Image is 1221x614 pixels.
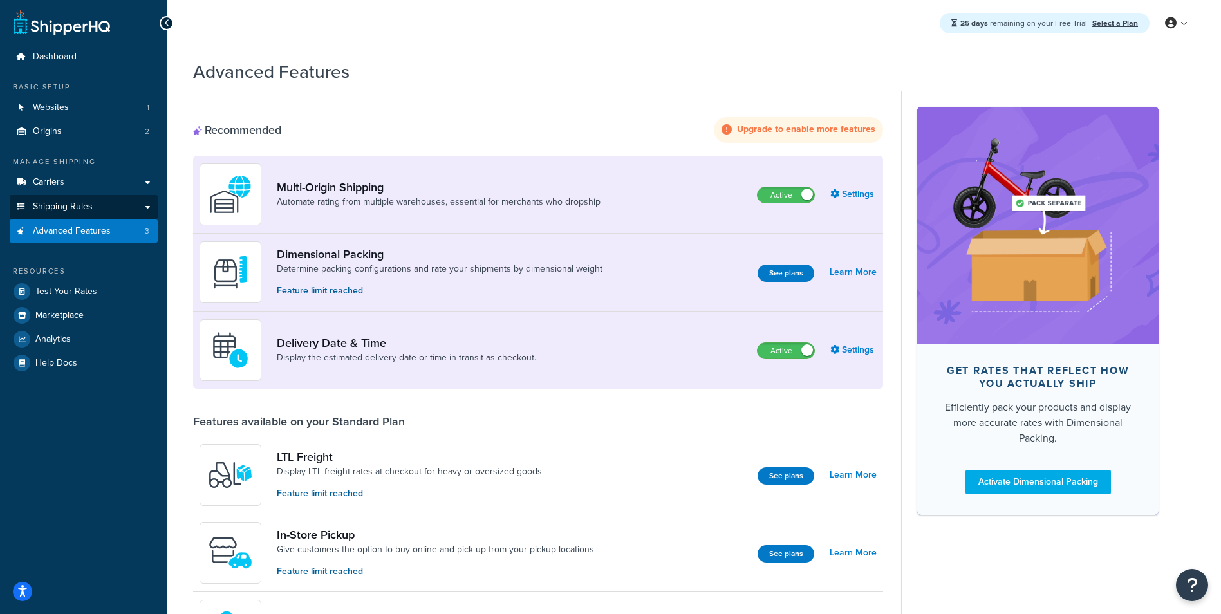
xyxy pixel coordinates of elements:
a: Settings [830,341,877,359]
a: Activate Dimensional Packing [965,470,1111,494]
a: Websites1 [10,96,158,120]
label: Active [758,187,814,203]
span: Marketplace [35,310,84,321]
li: Advanced Features [10,219,158,243]
a: Learn More [830,544,877,562]
a: Dashboard [10,45,158,69]
button: See plans [758,545,814,563]
a: Display the estimated delivery date or time in transit as checkout. [277,351,536,364]
a: Give customers the option to buy online and pick up from your pickup locations [277,543,594,556]
div: Basic Setup [10,82,158,93]
a: Determine packing configurations and rate your shipments by dimensional weight [277,263,602,275]
p: Feature limit reached [277,284,602,298]
a: Select a Plan [1092,17,1138,29]
a: Analytics [10,328,158,351]
a: Carriers [10,171,158,194]
img: DTVBYsAAAAAASUVORK5CYII= [208,250,253,295]
img: WatD5o0RtDAAAAAElFTkSuQmCC [208,172,253,217]
div: Features available on your Standard Plan [193,414,405,429]
span: 1 [147,102,149,113]
a: Advanced Features3 [10,219,158,243]
p: Feature limit reached [277,564,594,579]
a: In-Store Pickup [277,528,594,542]
a: Learn More [830,263,877,281]
a: Marketplace [10,304,158,327]
div: Manage Shipping [10,156,158,167]
label: Active [758,343,814,358]
a: Help Docs [10,351,158,375]
div: Resources [10,266,158,277]
a: Shipping Rules [10,195,158,219]
div: Recommended [193,123,281,137]
strong: Upgrade to enable more features [737,122,875,136]
a: Test Your Rates [10,280,158,303]
span: Help Docs [35,358,77,369]
button: Open Resource Center [1176,569,1208,601]
button: See plans [758,265,814,282]
li: Origins [10,120,158,144]
a: Dimensional Packing [277,247,602,261]
span: Origins [33,126,62,137]
img: wfgcfpwTIucLEAAAAASUVORK5CYII= [208,530,253,575]
div: Efficiently pack your products and display more accurate rates with Dimensional Packing. [938,400,1138,446]
span: Test Your Rates [35,286,97,297]
span: Websites [33,102,69,113]
a: Display LTL freight rates at checkout for heavy or oversized goods [277,465,542,478]
img: feature-image-dim-d40ad3071a2b3c8e08177464837368e35600d3c5e73b18a22c1e4bb210dc32ac.png [937,126,1139,324]
span: 3 [145,226,149,237]
span: Advanced Features [33,226,111,237]
span: Analytics [35,334,71,345]
a: Settings [830,185,877,203]
button: See plans [758,467,814,485]
span: remaining on your Free Trial [960,17,1089,29]
a: Multi-Origin Shipping [277,180,601,194]
a: Learn More [830,466,877,484]
span: 2 [145,126,149,137]
a: LTL Freight [277,450,542,464]
a: Delivery Date & Time [277,336,536,350]
img: y79ZsPf0fXUFUhFXDzUgf+ktZg5F2+ohG75+v3d2s1D9TjoU8PiyCIluIjV41seZevKCRuEjTPPOKHJsQcmKCXGdfprl3L4q7... [208,452,253,498]
div: Get rates that reflect how you actually ship [938,364,1138,390]
img: gfkeb5ejjkALwAAAABJRU5ErkJggg== [208,328,253,373]
a: Automate rating from multiple warehouses, essential for merchants who dropship [277,196,601,209]
span: Shipping Rules [33,201,93,212]
strong: 25 days [960,17,988,29]
a: Origins2 [10,120,158,144]
h1: Advanced Features [193,59,350,84]
span: Carriers [33,177,64,188]
li: Websites [10,96,158,120]
span: Dashboard [33,51,77,62]
p: Feature limit reached [277,487,542,501]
